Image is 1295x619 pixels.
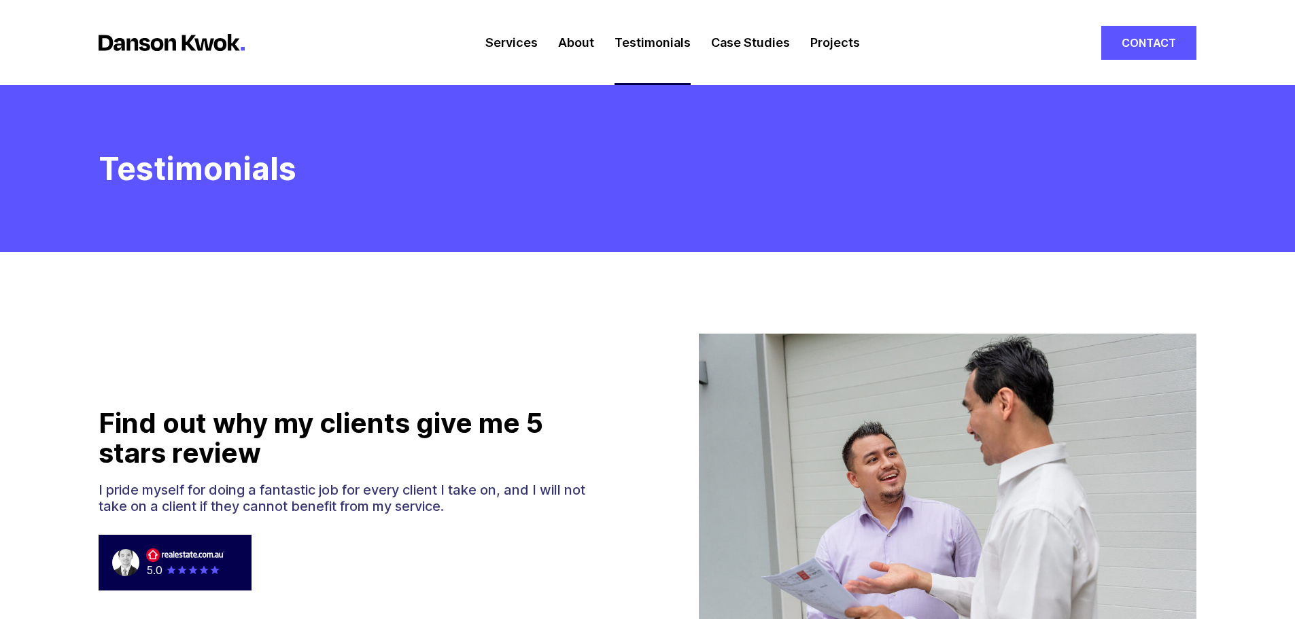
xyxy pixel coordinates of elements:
[146,548,224,562] img: real estate dot com dot au logo
[99,153,296,184] h1: Testimonials
[99,34,245,51] img: logo-horizontal.f5b67f0.svg
[99,408,597,468] h2: Find out why my clients give me 5 stars review
[99,482,597,514] p: I pride myself for doing a fantastic job for every client I take on, and I will not take on a cli...
[146,563,220,577] div: 5.0
[1101,26,1196,60] a: Contact
[99,535,252,590] a: Danson Kwok real estate dot com dot au logo 5.0
[112,549,139,576] img: Danson Kwok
